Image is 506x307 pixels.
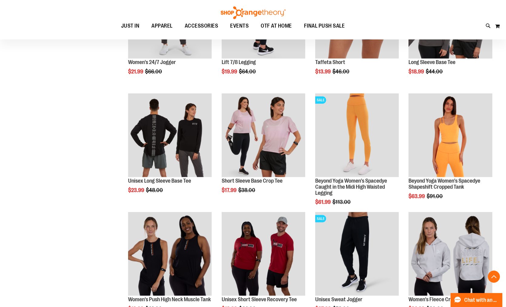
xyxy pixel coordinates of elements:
[128,212,212,296] img: Product image for Push High Neck Muscle Tank
[315,212,399,296] img: Product image for Unisex Sweat Jogger
[146,187,164,193] span: $48.00
[408,59,455,65] a: Long Sleeve Base Tee
[128,59,176,65] a: Women's 24/7 Jogger
[451,293,503,307] button: Chat with an Expert
[222,212,306,296] img: Product image for Unisex SS Recovery Tee
[238,187,256,193] span: $38.00
[222,178,283,184] a: Short Sleeve Base Crop Tee
[426,69,444,75] span: $44.00
[128,212,212,297] a: Product image for Push High Neck Muscle Tank
[315,178,387,196] a: Beyond Yoga Women's Spacedye Caught in the Midi High Waisted Legging
[465,297,499,303] span: Chat with an Expert
[222,59,256,65] a: Lift 7/8 Legging
[315,93,399,178] a: Product image for Beyond Yoga Womens Spacedye Caught in the Midi High Waisted LeggingSALE
[222,69,238,75] span: $19.99
[315,93,399,177] img: Product image for Beyond Yoga Womens Spacedye Caught in the Midi High Waisted Legging
[222,93,306,177] img: Product image for Short Sleeve Base Crop Tee
[408,193,426,199] span: $63.99
[128,93,212,178] a: Product image for Unisex Long Sleeve Base Tee
[125,90,215,209] div: product
[230,19,249,33] span: EVENTS
[315,199,332,205] span: $61.99
[315,296,362,302] a: Unisex Sweat Jogger
[488,271,500,283] button: Back To Top
[408,93,492,178] a: Product image for Beyond Yoga Womens Spacedye Shapeshift Cropped Tank
[315,96,326,104] span: SALE
[408,212,492,296] img: Product image for Womens Fleece Crop Hoodie
[239,69,257,75] span: $64.00
[315,69,332,75] span: $13.99
[427,193,444,199] span: $91.00
[222,212,306,297] a: Product image for Unisex SS Recovery Tee
[315,59,345,65] a: Taffeta Short
[408,93,492,177] img: Product image for Beyond Yoga Womens Spacedye Shapeshift Cropped Tank
[128,93,212,177] img: Product image for Unisex Long Sleeve Base Tee
[312,90,402,221] div: product
[220,6,286,19] img: Shop Orangetheory
[332,199,352,205] span: $113.00
[128,178,191,184] a: Unisex Long Sleeve Base Tee
[304,19,345,33] span: FINAL PUSH SALE
[315,215,326,222] span: SALE
[332,69,350,75] span: $46.00
[222,296,297,302] a: Unisex Short Sleeve Recovery Tee
[405,90,495,215] div: product
[222,93,306,178] a: Product image for Short Sleeve Base Crop Tee
[408,212,492,297] a: Product image for Womens Fleece Crop Hoodie
[128,187,145,193] span: $23.99
[121,19,140,33] span: JUST IN
[128,69,144,75] span: $21.99
[222,187,237,193] span: $17.99
[408,69,425,75] span: $18.99
[128,296,211,302] a: Women's Push High Neck Muscle Tank
[408,178,480,190] a: Beyond Yoga Women's Spacedye Shapeshift Cropped Tank
[151,19,173,33] span: APPAREL
[408,296,472,302] a: Women's Fleece Crop Hoodie
[261,19,292,33] span: OTF AT HOME
[185,19,218,33] span: ACCESSORIES
[145,69,163,75] span: $66.00
[219,90,309,209] div: product
[315,212,399,297] a: Product image for Unisex Sweat JoggerSALE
